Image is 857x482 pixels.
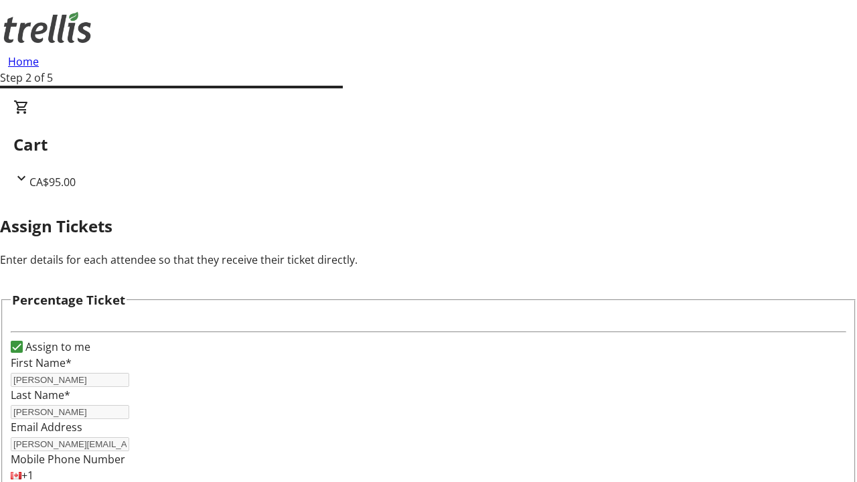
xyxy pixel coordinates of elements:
[11,388,70,402] label: Last Name*
[13,133,844,157] h2: Cart
[11,420,82,434] label: Email Address
[12,291,125,309] h3: Percentage Ticket
[13,99,844,190] div: CartCA$95.00
[29,175,76,189] span: CA$95.00
[23,339,90,355] label: Assign to me
[11,355,72,370] label: First Name*
[11,452,125,467] label: Mobile Phone Number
